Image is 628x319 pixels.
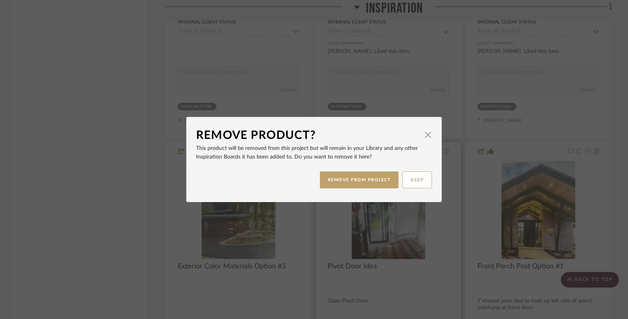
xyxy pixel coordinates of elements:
[196,127,420,144] div: Remove Product?
[196,144,432,161] p: This product will be removed from this project but will remain in your Library and any other Insp...
[402,171,432,188] button: KEEP
[196,127,432,144] dialog-header: Remove Product?
[320,171,399,188] button: REMOVE FROM PROJECT
[420,127,436,142] button: Close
